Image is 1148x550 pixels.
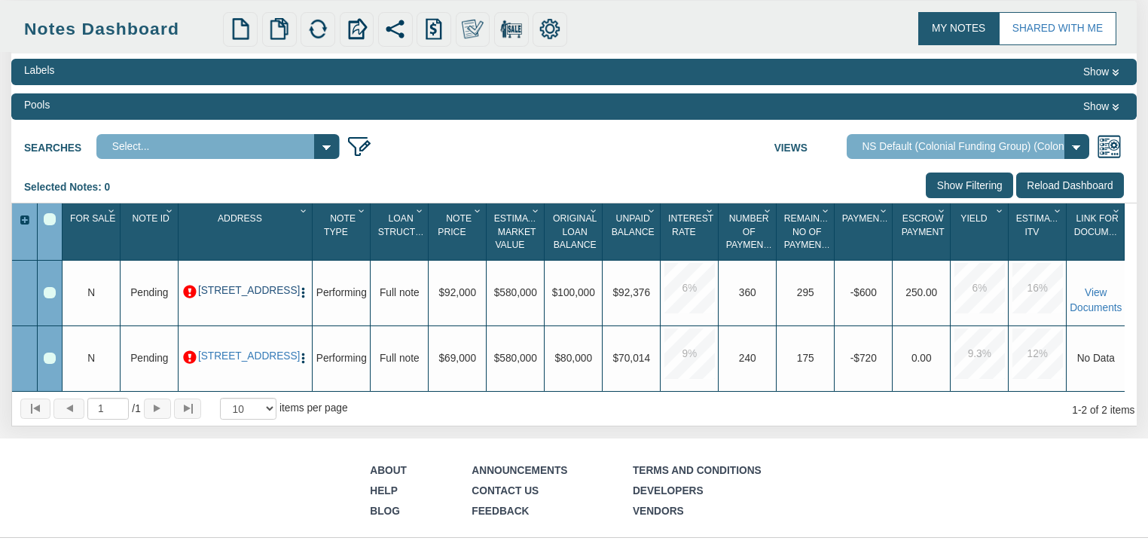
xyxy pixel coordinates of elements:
[838,209,892,255] div: Payment(P&I) Sort None
[24,134,96,156] label: Searches
[132,213,169,224] span: Note Id
[613,287,651,298] span: $92,376
[722,209,776,255] div: Number Of Payments Sort None
[374,209,428,255] div: Loan Structure Sort None
[472,506,529,517] a: Feedback
[316,353,367,364] span: Performing
[1016,213,1068,237] span: Estimated Itv
[316,209,370,255] div: Note Type Sort None
[494,287,537,298] span: $580,000
[762,203,776,218] div: Column Menu
[130,353,168,364] span: Pending
[87,287,95,298] span: N
[960,213,987,224] span: Yield
[1077,353,1115,364] span: No Data
[44,213,56,225] div: Select All
[555,353,593,364] span: $80,000
[163,203,178,218] div: Column Menu
[53,399,84,420] button: Page back
[722,209,776,255] div: Sort None
[24,63,54,78] div: Labels
[356,203,370,218] div: Column Menu
[144,399,171,420] button: Page forward
[774,134,847,156] label: Views
[24,173,121,203] div: Selected Notes: 0
[87,353,95,364] span: N
[316,209,370,255] div: Sort None
[198,285,293,297] a: 0001 B Lafayette Ave, Baltimore, MD, 21202
[132,402,140,417] span: 1
[70,213,115,224] span: For Sale
[539,18,561,40] img: settings.png
[1074,213,1134,237] span: Link For Documents
[1070,209,1125,255] div: Sort None
[370,506,400,517] a: Blog
[24,17,219,41] div: Notes Dashboard
[494,353,537,364] span: $580,000
[279,402,348,414] span: items per page
[1072,405,1134,416] span: 1 2 of 2 items
[905,287,937,298] span: 250.00
[490,209,544,255] div: Sort None
[24,98,50,113] div: Pools
[1078,63,1124,81] button: Show
[1070,287,1122,313] a: View Documents
[780,209,834,255] div: Sort None
[633,485,704,497] a: Developers
[380,353,420,364] span: Full note
[633,465,762,476] a: Terms and Conditions
[530,203,544,218] div: Column Menu
[370,485,398,497] a: Help
[44,353,56,365] div: Row 2, Row Selection Checkbox
[1078,98,1124,116] button: Show
[850,353,877,364] span: -$720
[850,287,877,298] span: -$600
[780,209,834,255] div: Remaining No Of Payments Sort None
[370,465,407,476] a: About
[797,287,814,298] span: 295
[472,203,486,218] div: Column Menu
[124,209,178,255] div: Note Id Sort None
[438,213,472,237] span: Note Price
[1110,203,1125,218] div: Column Menu
[664,209,718,255] div: Interest Rate Sort None
[552,287,595,298] span: $100,000
[198,350,293,362] a: 0001 B Lafayette Ave, Baltimore, MD, 21202
[268,18,290,40] img: copy.png
[954,328,1005,379] div: 9.3
[66,209,120,255] div: Sort None
[1097,134,1122,160] img: views.png
[726,213,775,250] span: Number Of Payments
[1012,209,1066,255] div: Estimated Itv Sort None
[1012,263,1063,313] div: 16.0
[414,203,428,218] div: Column Menu
[378,213,435,237] span: Loan Structure
[324,213,356,237] span: Note Type
[954,209,1008,255] div: Sort None
[954,209,1008,255] div: Yield Sort None
[646,203,660,218] div: Column Menu
[926,173,1013,198] input: Show Filtering
[606,209,660,255] div: Sort None
[439,287,477,298] span: $92,000
[936,203,950,218] div: Column Menu
[896,209,950,255] div: Sort None
[633,506,684,517] a: Vendors
[494,213,546,250] span: Estimated Market Value
[1012,328,1063,379] div: 12.0
[664,328,715,379] div: 9.0
[182,209,312,255] div: Sort None
[1070,209,1125,255] div: Link For Documents Sort None
[124,209,178,255] div: Sort None
[896,209,950,255] div: Escrow Payment Sort None
[347,134,372,160] img: edit_filter_icon.png
[784,213,836,250] span: Remaining No Of Payments
[130,287,168,298] span: Pending
[1016,173,1124,198] input: Reload Dashboard
[230,18,252,40] img: new.png
[346,18,368,40] img: export.svg
[44,287,56,299] div: Row 1, Row Selection Checkbox
[307,18,329,40] img: refresh.png
[820,203,834,218] div: Column Menu
[548,209,602,255] div: Sort None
